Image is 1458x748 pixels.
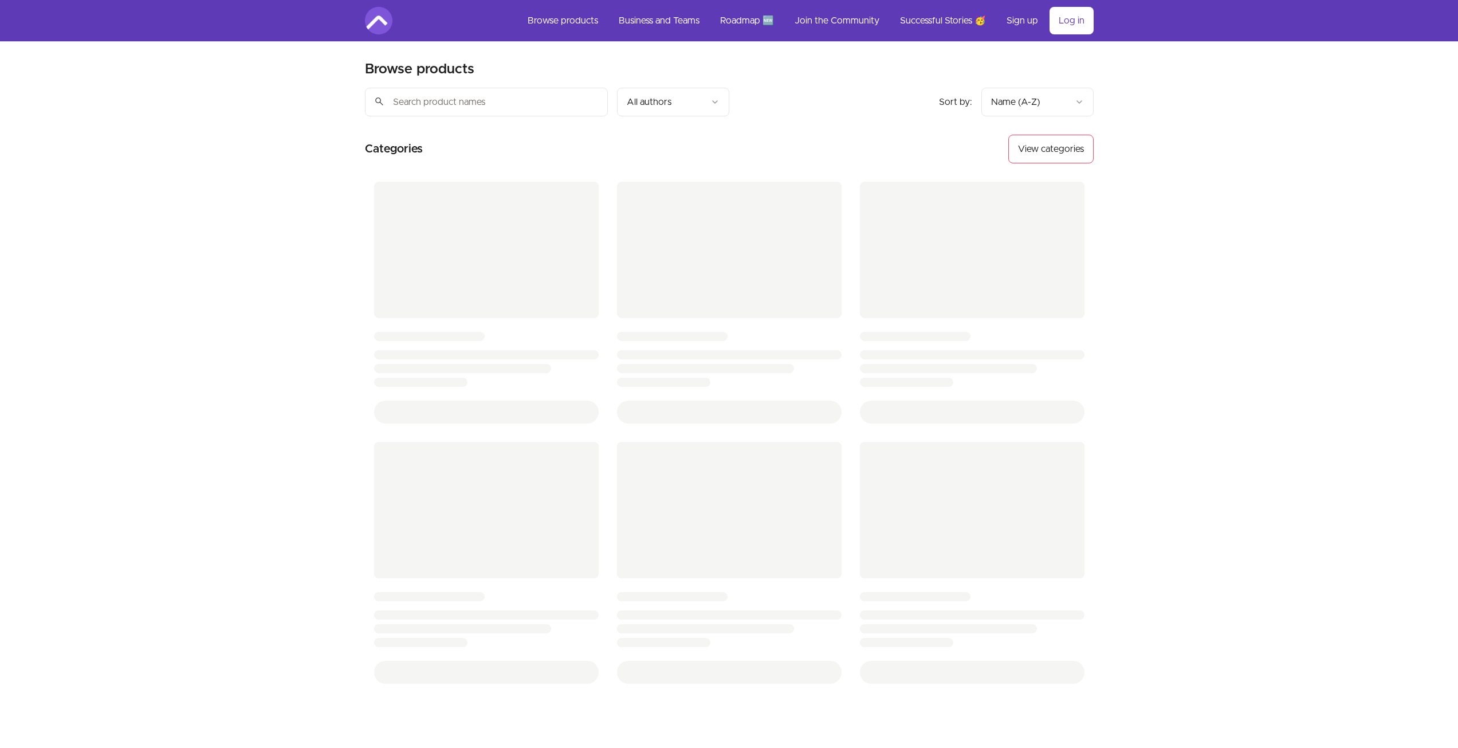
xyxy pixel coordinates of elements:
[939,97,972,107] span: Sort by:
[518,7,607,34] a: Browse products
[365,88,608,116] input: Search product names
[711,7,783,34] a: Roadmap 🆕
[365,60,474,79] h2: Browse products
[365,7,392,34] img: Amigoscode logo
[785,7,889,34] a: Join the Community
[374,93,384,109] span: search
[1008,135,1094,163] button: View categories
[1050,7,1094,34] a: Log in
[365,135,423,163] h2: Categories
[518,7,1094,34] nav: Main
[610,7,709,34] a: Business and Teams
[997,7,1047,34] a: Sign up
[891,7,995,34] a: Successful Stories 🥳
[617,88,729,116] button: Filter by author
[981,88,1094,116] button: Product sort options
